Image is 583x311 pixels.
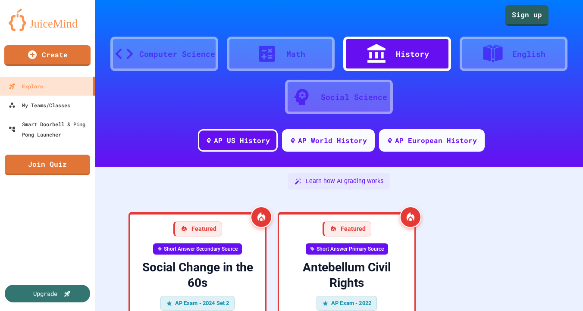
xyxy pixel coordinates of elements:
span: Learn how AI grading works [306,177,383,186]
a: Join Quiz [5,155,90,175]
iframe: chat widget [511,239,574,276]
div: History [396,48,429,60]
div: Social Change in the 60s [137,260,258,291]
div: AP World History [298,135,367,146]
div: My Teams/Classes [9,100,70,110]
div: AP European History [395,135,477,146]
a: Create [4,45,91,66]
div: AP Exam - 2024 Set 2 [160,296,235,311]
div: Antebellum Civil Rights [286,260,407,291]
img: logo-orange.svg [9,9,86,31]
iframe: chat widget [547,277,574,302]
div: Explore [9,81,43,91]
div: Smart Doorbell & Ping Pong Launcher [9,119,91,140]
a: Sign up [505,5,549,26]
div: Math [286,48,305,60]
div: AP US History [214,135,270,146]
div: AP Exam - 2022 [317,296,377,311]
div: Computer Science [139,48,215,60]
div: Upgrade [33,289,57,298]
div: Featured [323,221,371,236]
div: Featured [173,221,222,236]
div: English [512,48,545,60]
div: Short Answer Primary Source [306,243,388,255]
div: Social Science [321,91,387,103]
div: Short Answer Secondary Source [153,243,242,255]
